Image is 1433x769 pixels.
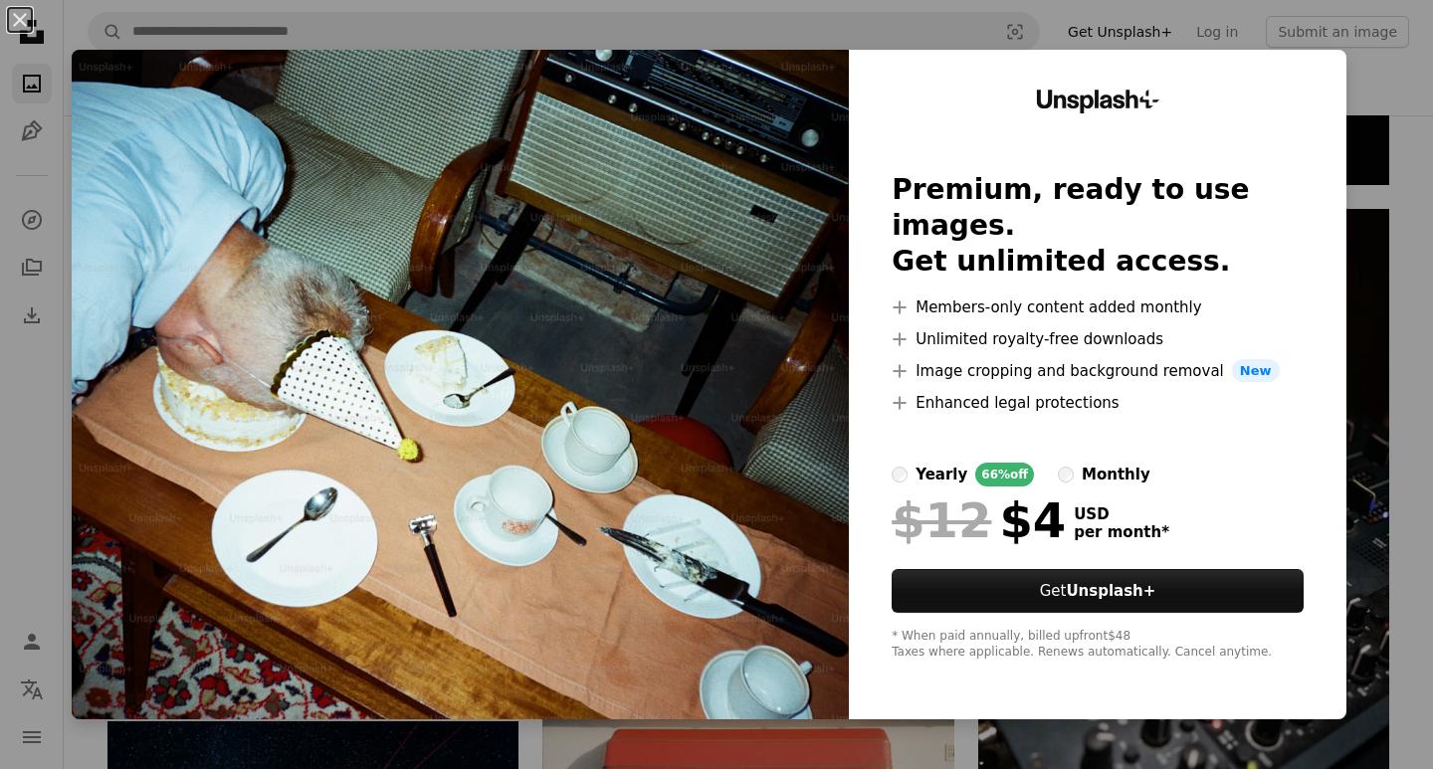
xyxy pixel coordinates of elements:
div: monthly [1082,463,1150,486]
div: * When paid annually, billed upfront $48 Taxes where applicable. Renews automatically. Cancel any... [892,629,1304,661]
span: $12 [892,494,991,546]
li: Unlimited royalty-free downloads [892,327,1304,351]
input: yearly66%off [892,467,908,482]
h2: Premium, ready to use images. Get unlimited access. [892,172,1304,280]
li: Enhanced legal protections [892,391,1304,415]
span: per month * [1074,523,1169,541]
span: New [1232,359,1280,383]
div: 66% off [975,463,1034,486]
input: monthly [1058,467,1074,482]
div: $4 [892,494,1066,546]
button: GetUnsplash+ [892,569,1304,613]
li: Image cropping and background removal [892,359,1304,383]
li: Members-only content added monthly [892,295,1304,319]
strong: Unsplash+ [1066,582,1155,600]
span: USD [1074,505,1169,523]
div: yearly [916,463,967,486]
